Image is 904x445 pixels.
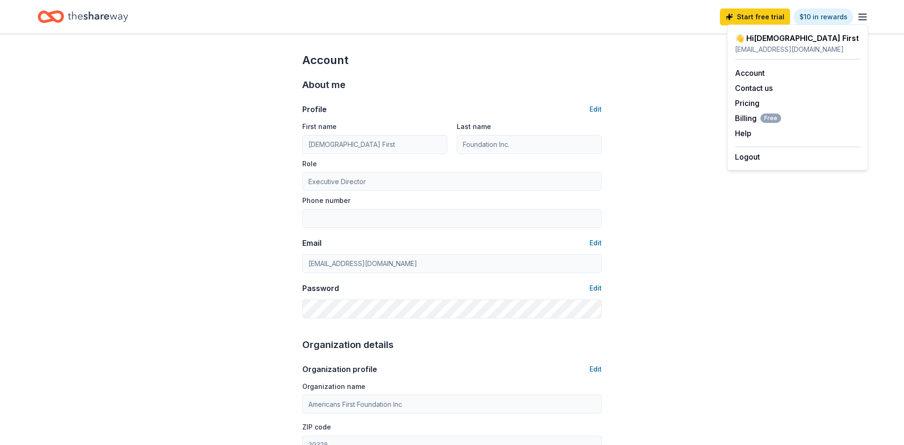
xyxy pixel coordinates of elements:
[720,8,790,25] a: Start free trial
[589,104,602,115] button: Edit
[794,8,853,25] a: $10 in rewards
[302,104,327,115] div: Profile
[38,6,128,28] a: Home
[589,364,602,375] button: Edit
[302,53,602,68] div: Account
[302,337,602,352] div: Organization details
[589,283,602,294] button: Edit
[302,382,365,391] label: Organization name
[735,128,751,139] button: Help
[302,422,331,432] label: ZIP code
[302,237,322,249] div: Email
[302,122,337,131] label: First name
[735,68,765,78] a: Account
[735,151,760,162] button: Logout
[735,98,759,108] a: Pricing
[735,82,773,94] button: Contact us
[302,159,317,169] label: Role
[589,237,602,249] button: Edit
[760,113,781,123] span: Free
[735,113,781,124] span: Billing
[302,283,339,294] div: Password
[302,196,350,205] label: Phone number
[735,32,860,44] div: 👋 Hi [DEMOGRAPHIC_DATA] First
[735,44,860,55] div: [EMAIL_ADDRESS][DOMAIN_NAME]
[302,364,377,375] div: Organization profile
[302,77,602,92] div: About me
[735,113,781,124] button: BillingFree
[457,122,491,131] label: Last name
